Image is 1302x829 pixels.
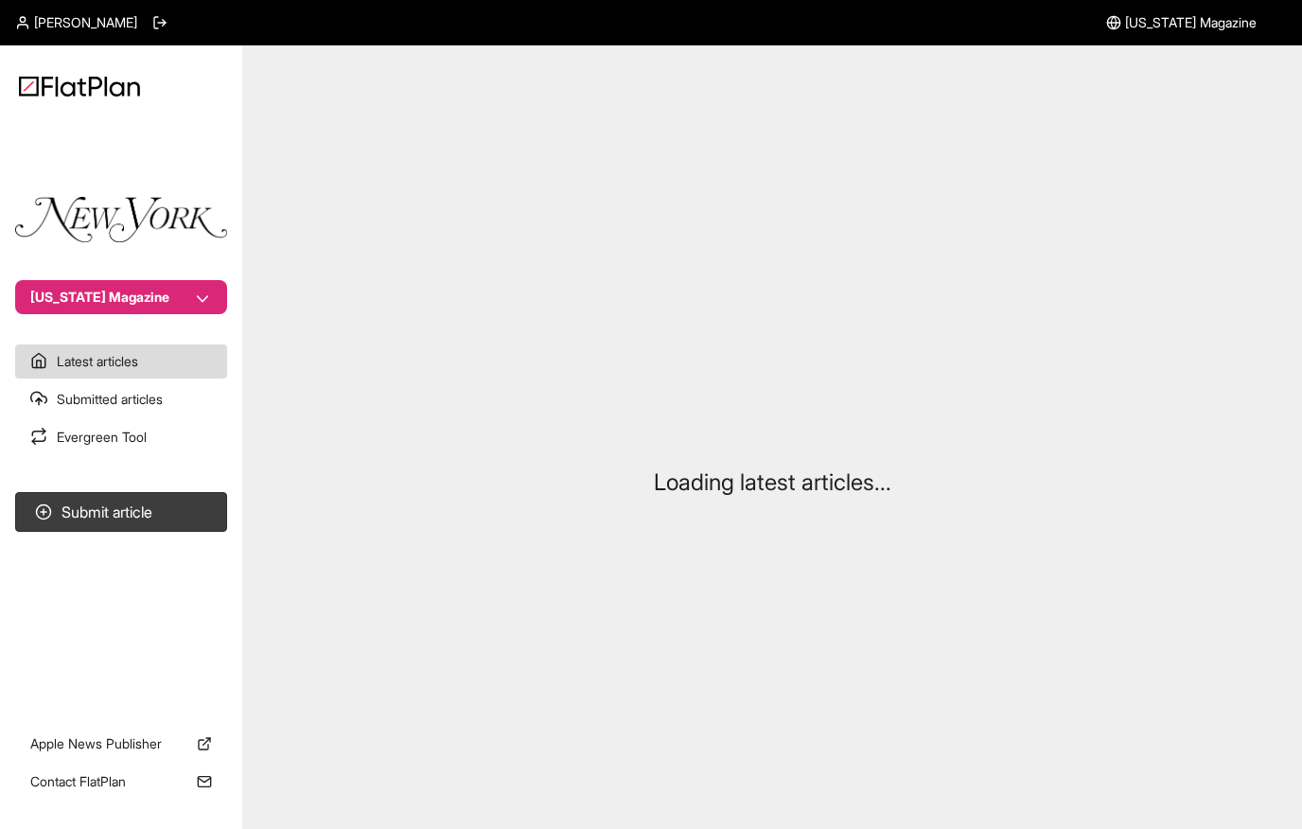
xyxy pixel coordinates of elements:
[15,344,227,379] a: Latest articles
[15,420,227,454] a: Evergreen Tool
[34,13,137,32] span: [PERSON_NAME]
[15,492,227,532] button: Submit article
[15,197,227,242] img: Publication Logo
[15,382,227,416] a: Submitted articles
[1125,13,1257,32] span: [US_STATE] Magazine
[15,765,227,799] a: Contact FlatPlan
[15,727,227,761] a: Apple News Publisher
[654,467,891,498] p: Loading latest articles...
[19,76,140,97] img: Logo
[15,280,227,314] button: [US_STATE] Magazine
[15,13,137,32] a: [PERSON_NAME]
